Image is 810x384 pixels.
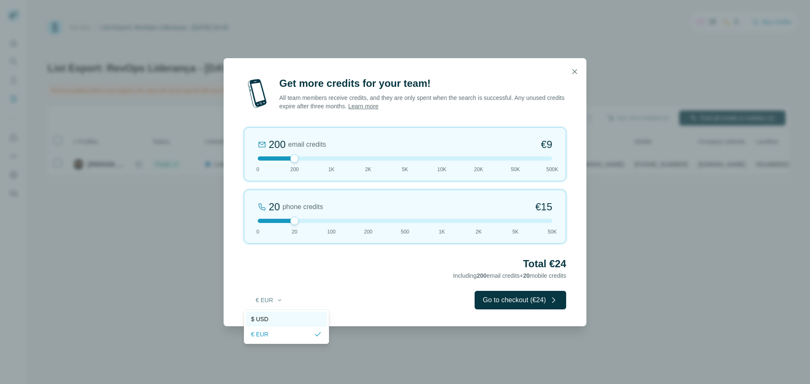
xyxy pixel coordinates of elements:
[244,77,271,110] img: mobile-phone
[251,315,268,323] span: $ USD
[475,291,566,309] button: Go to checkout (€24)
[348,103,378,110] a: Learn more
[279,94,566,110] p: All team members receive credits, and they are only spent when the search is successful. Any unus...
[541,138,552,151] span: €9
[256,166,259,173] span: 0
[244,257,566,271] h2: Total €24
[453,272,566,279] span: Including email credits + mobile credits
[327,228,335,236] span: 100
[365,166,371,173] span: 2K
[256,228,259,236] span: 0
[512,228,518,236] span: 5K
[477,272,486,279] span: 200
[283,202,323,212] span: phone credits
[523,272,530,279] span: 20
[290,166,299,173] span: 200
[364,228,373,236] span: 200
[511,166,520,173] span: 50K
[475,228,482,236] span: 2K
[269,200,280,214] div: 20
[546,166,558,173] span: 500K
[402,166,408,173] span: 5K
[250,293,289,308] button: € EUR
[292,228,297,236] span: 20
[439,228,445,236] span: 1K
[535,200,552,214] span: €15
[548,228,556,236] span: 50K
[401,228,409,236] span: 500
[437,166,446,173] span: 10K
[474,166,483,173] span: 20K
[288,140,326,150] span: email credits
[269,138,286,151] div: 200
[328,166,335,173] span: 1K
